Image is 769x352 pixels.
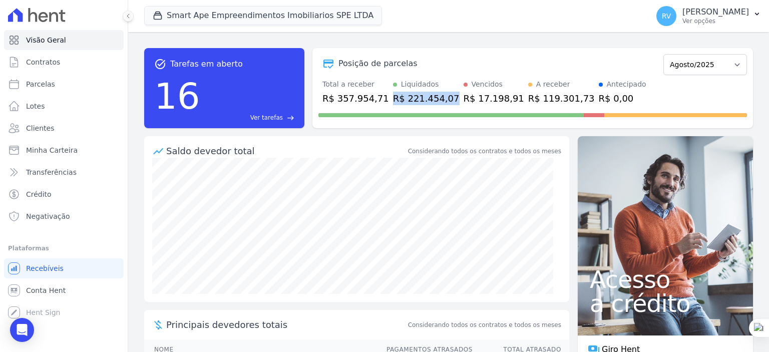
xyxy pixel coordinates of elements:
span: Tarefas em aberto [170,58,243,70]
span: Conta Hent [26,285,66,295]
a: Contratos [4,52,124,72]
div: R$ 119.301,73 [528,92,595,105]
span: Negativação [26,211,70,221]
div: A receber [536,79,570,90]
a: Visão Geral [4,30,124,50]
div: Vencidos [472,79,503,90]
div: R$ 357.954,71 [322,92,389,105]
span: Visão Geral [26,35,66,45]
span: task_alt [154,58,166,70]
span: Transferências [26,167,77,177]
button: Smart Ape Empreendimentos Imobiliarios SPE LTDA [144,6,382,25]
span: Considerando todos os contratos e todos os meses [408,320,561,329]
span: Clientes [26,123,54,133]
a: Conta Hent [4,280,124,300]
span: a crédito [590,291,741,315]
span: Parcelas [26,79,55,89]
p: Ver opções [682,17,749,25]
div: R$ 17.198,91 [464,92,524,105]
a: Transferências [4,162,124,182]
div: R$ 221.454,07 [393,92,460,105]
a: Lotes [4,96,124,116]
a: Recebíveis [4,258,124,278]
p: [PERSON_NAME] [682,7,749,17]
span: RV [662,13,671,20]
div: 16 [154,70,200,122]
div: Antecipado [607,79,646,90]
div: Open Intercom Messenger [10,318,34,342]
div: Total a receber [322,79,389,90]
div: Considerando todos os contratos e todos os meses [408,147,561,156]
span: Acesso [590,267,741,291]
div: R$ 0,00 [599,92,646,105]
span: Minha Carteira [26,145,78,155]
span: Ver tarefas [250,113,283,122]
span: Principais devedores totais [166,318,406,331]
a: Parcelas [4,74,124,94]
a: Crédito [4,184,124,204]
a: Negativação [4,206,124,226]
div: Saldo devedor total [166,144,406,158]
span: Contratos [26,57,60,67]
a: Ver tarefas east [204,113,294,122]
a: Minha Carteira [4,140,124,160]
div: Posição de parcelas [338,58,418,70]
a: Clientes [4,118,124,138]
div: Plataformas [8,242,120,254]
button: RV [PERSON_NAME] Ver opções [648,2,769,30]
div: Liquidados [401,79,439,90]
span: east [287,114,294,122]
span: Crédito [26,189,52,199]
span: Recebíveis [26,263,64,273]
span: Lotes [26,101,45,111]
